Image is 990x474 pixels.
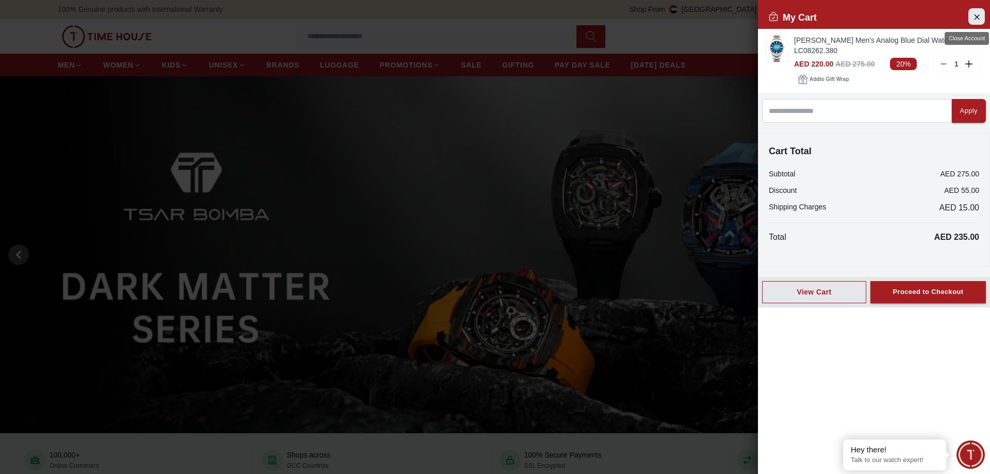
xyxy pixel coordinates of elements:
button: Addto Gift Wrap [794,72,853,87]
span: Add to Gift Wrap [810,74,849,85]
div: Apply [960,105,978,117]
button: Proceed to Checkout [870,281,986,303]
h2: My Cart [768,10,817,25]
span: AED 15.00 [939,202,979,214]
div: Chat Widget [956,440,985,469]
p: Subtotal [769,169,795,179]
div: Close Account [945,32,989,45]
button: Close Account [968,8,985,25]
span: 20% [890,58,917,70]
div: Proceed to Checkout [893,286,963,298]
p: Shipping Charges [769,202,826,214]
a: [PERSON_NAME] Men's Analog Blue Dial Watch - LC08262.380 [794,35,982,56]
p: AED 55.00 [944,185,979,195]
p: 1 [952,59,961,69]
span: AED 220.00 [794,60,833,68]
span: AED 275.00 [835,60,874,68]
p: Total [769,231,786,243]
img: ... [767,36,787,62]
p: AED 275.00 [940,169,980,179]
button: Apply [952,99,986,123]
button: View Cart [762,281,866,303]
p: Discount [769,185,797,195]
p: Talk to our watch expert! [851,456,938,465]
div: Hey there! [851,445,938,455]
h4: Cart Total [769,144,979,158]
div: View Cart [771,287,857,297]
p: AED 235.00 [934,231,979,243]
